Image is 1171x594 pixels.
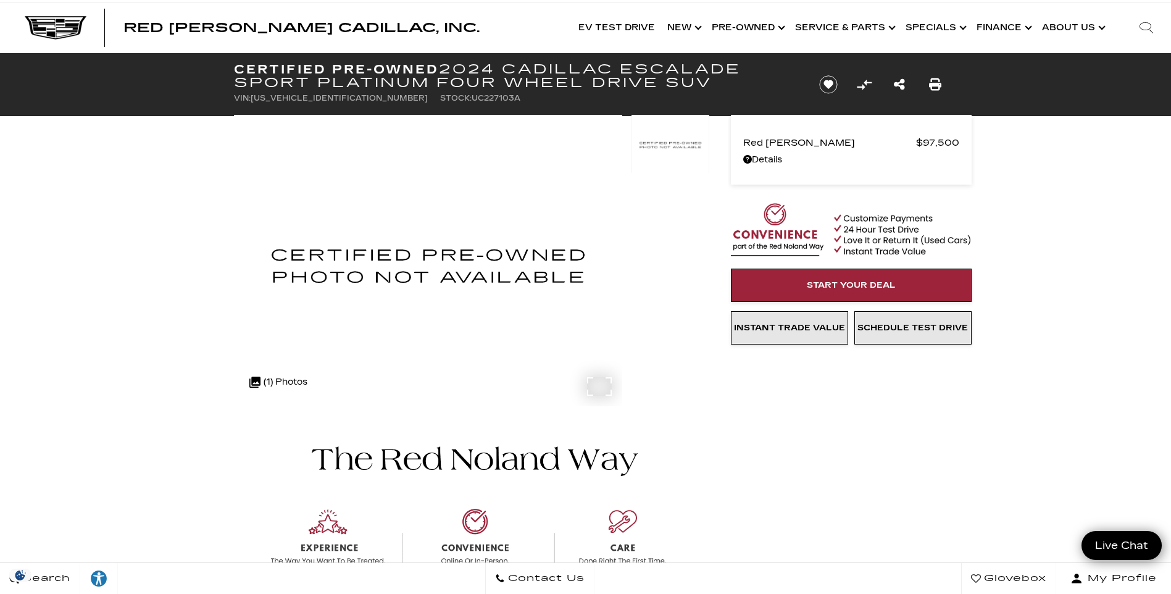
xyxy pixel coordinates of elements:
[894,76,905,93] a: Share this Certified Pre-Owned 2024 Cadillac Escalade Sport Platinum Four Wheel Drive SUV
[961,563,1056,594] a: Glovebox
[743,151,959,169] a: Details
[916,134,959,151] span: $97,500
[929,76,941,93] a: Print this Certified Pre-Owned 2024 Cadillac Escalade Sport Platinum Four Wheel Drive SUV
[731,269,972,302] a: Start Your Deal
[572,3,661,52] a: EV Test Drive
[485,563,594,594] a: Contact Us
[807,280,896,290] span: Start Your Deal
[743,134,959,151] a: Red [PERSON_NAME] $97,500
[815,75,842,94] button: Save vehicle
[1089,538,1154,553] span: Live Chat
[1083,570,1157,587] span: My Profile
[731,311,848,345] a: Instant Trade Value
[970,3,1036,52] a: Finance
[734,323,845,333] span: Instant Trade Value
[661,3,706,52] a: New
[706,3,789,52] a: Pre-Owned
[123,22,480,34] a: Red [PERSON_NAME] Cadillac, Inc.
[1081,531,1162,560] a: Live Chat
[123,20,480,35] span: Red [PERSON_NAME] Cadillac, Inc.
[234,62,799,90] h1: 2024 Cadillac Escalade Sport Platinum Four Wheel Drive SUV
[743,134,916,151] span: Red [PERSON_NAME]
[25,16,86,40] img: Cadillac Dark Logo with Cadillac White Text
[855,75,873,94] button: Compare Vehicle
[899,3,970,52] a: Specials
[857,323,968,333] span: Schedule Test Drive
[251,94,428,102] span: [US_VEHICLE_IDENTIFICATION_NUMBER]
[19,570,70,587] span: Search
[631,115,709,175] img: Certified Used 2024 Crystal White Tricoat Cadillac Sport Platinum image 1
[1056,563,1171,594] button: Open user profile menu
[6,569,35,582] section: Click to Open Cookie Consent Modal
[80,569,117,588] div: Explore your accessibility options
[1036,3,1109,52] a: About Us
[981,570,1046,587] span: Glovebox
[6,569,35,582] img: Opt-Out Icon
[234,115,622,414] img: Certified Used 2024 Crystal White Tricoat Cadillac Sport Platinum image 1
[234,94,251,102] span: VIN:
[854,311,972,345] a: Schedule Test Drive
[472,94,520,102] span: UC227103A
[234,62,440,77] strong: Certified Pre-Owned
[80,563,118,594] a: Explore your accessibility options
[505,570,585,587] span: Contact Us
[440,94,472,102] span: Stock:
[789,3,899,52] a: Service & Parts
[243,367,314,397] div: (1) Photos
